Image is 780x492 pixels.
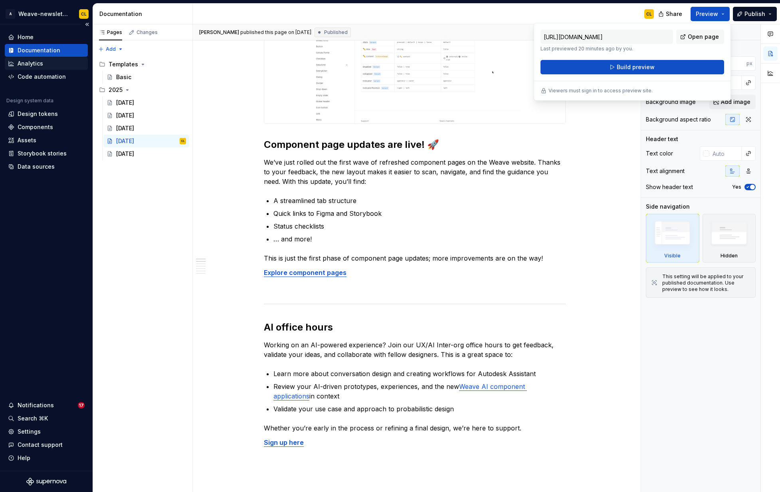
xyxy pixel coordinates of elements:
div: Settings [18,428,41,436]
p: This is just the first phase of component page updates; more improvements are on the way! [264,253,566,263]
div: Visible [664,253,681,259]
span: Preview [696,10,718,18]
div: Basic [116,73,131,81]
p: Learn more about conversation design and creating workflows for Autodesk Assistant [273,369,566,378]
button: Notifications17 [5,399,88,412]
div: This setting will be applied to your published documentation. Use preview to see how it looks. [662,273,750,293]
div: [DATE] [116,150,134,158]
a: [DATE] [103,96,189,109]
p: Review your AI-driven prototypes, experiences, and the new in context [273,382,566,401]
a: Data sources [5,160,88,173]
div: Background image [646,98,696,106]
a: Analytics [5,57,88,70]
div: Notifications [18,401,54,409]
p: Validate your use case and approach to probabilistic design [273,404,566,414]
h2: AI office hours [264,321,566,334]
div: Side navigation [646,203,690,211]
span: Add image [721,98,750,106]
div: Components [18,123,53,131]
span: Share [666,10,682,18]
div: Hidden [703,214,756,263]
a: [DATE] [103,109,189,122]
a: Open page [676,30,724,44]
div: [DATE] [116,112,134,120]
div: Text alignment [646,167,685,175]
div: [DATE] [116,99,134,107]
button: Collapse sidebar [81,19,93,30]
p: Status checklists [273,221,566,231]
p: Last previewed 20 minutes ago by you. [540,46,673,52]
p: Viewers must sign in to access preview site. [548,88,653,94]
span: Build preview [617,63,655,71]
div: Design system data [6,98,53,104]
div: published this page on [DATE] [240,29,311,36]
div: CL [81,11,87,17]
div: Hidden [721,253,738,259]
a: Sign up here [264,438,304,446]
div: Home [18,33,34,41]
button: AWeave-newsletterCL [2,5,91,22]
div: A [6,9,15,19]
a: Code automation [5,70,88,83]
div: Data sources [18,163,55,171]
div: Documentation [18,46,60,54]
span: Add [106,46,116,52]
div: CL [646,11,652,17]
svg: Supernova Logo [26,478,66,486]
a: Home [5,31,88,44]
button: Add image [709,95,756,109]
a: Basic [103,71,189,84]
span: Open page [688,33,719,41]
div: Contact support [18,441,63,449]
label: Yes [732,184,741,190]
button: Build preview [540,60,724,74]
div: [DATE] [116,124,134,132]
div: Design tokens [18,110,58,118]
input: Auto [709,146,742,161]
a: Documentation [5,44,88,57]
p: A streamlined tab structure [273,196,566,205]
div: Templates [109,60,138,68]
p: Quick links to Figma and Storybook [273,209,566,218]
p: Whether you’re early in the process or refining a final design, we’re here to support. [264,423,566,433]
a: Components [5,121,88,133]
div: Page tree [96,58,189,160]
span: Published [324,29,348,36]
div: Templates [96,58,189,71]
span: 17 [78,402,85,408]
div: Text color [646,149,673,157]
button: Publish [733,7,777,21]
a: [DATE]CL [103,135,189,147]
input: Auto [716,56,746,71]
div: Code automation [18,73,66,81]
div: Header text [646,135,678,143]
a: [DATE] [103,122,189,135]
div: [DATE] [116,137,134,145]
div: Show header text [646,183,693,191]
button: Add [96,44,126,55]
div: Assets [18,136,36,144]
a: Design tokens [5,108,88,120]
div: Help [18,454,30,462]
p: We’ve just rolled out the first wave of refreshed component pages on the Weave website. Thanks to... [264,157,566,186]
a: Explore component pages [264,269,346,277]
div: Background aspect ratio [646,116,711,123]
p: Working on an AI-powered experience? Join our UX/AI Inter-org office hours to get feedback, valid... [264,340,566,359]
button: Help [5,452,88,464]
span: [PERSON_NAME] [199,29,239,36]
button: Search ⌘K [5,412,88,425]
a: Storybook stories [5,147,88,160]
button: Share [654,7,687,21]
div: Pages [99,29,122,36]
h2: Component page updates are live! 🚀 [264,138,566,151]
div: Documentation [99,10,189,18]
div: Analytics [18,60,43,68]
div: Search ⌘K [18,414,48,422]
div: Changes [137,29,158,36]
div: 2025 [96,84,189,96]
div: Weave-newsletter [18,10,69,18]
div: Storybook stories [18,149,67,157]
